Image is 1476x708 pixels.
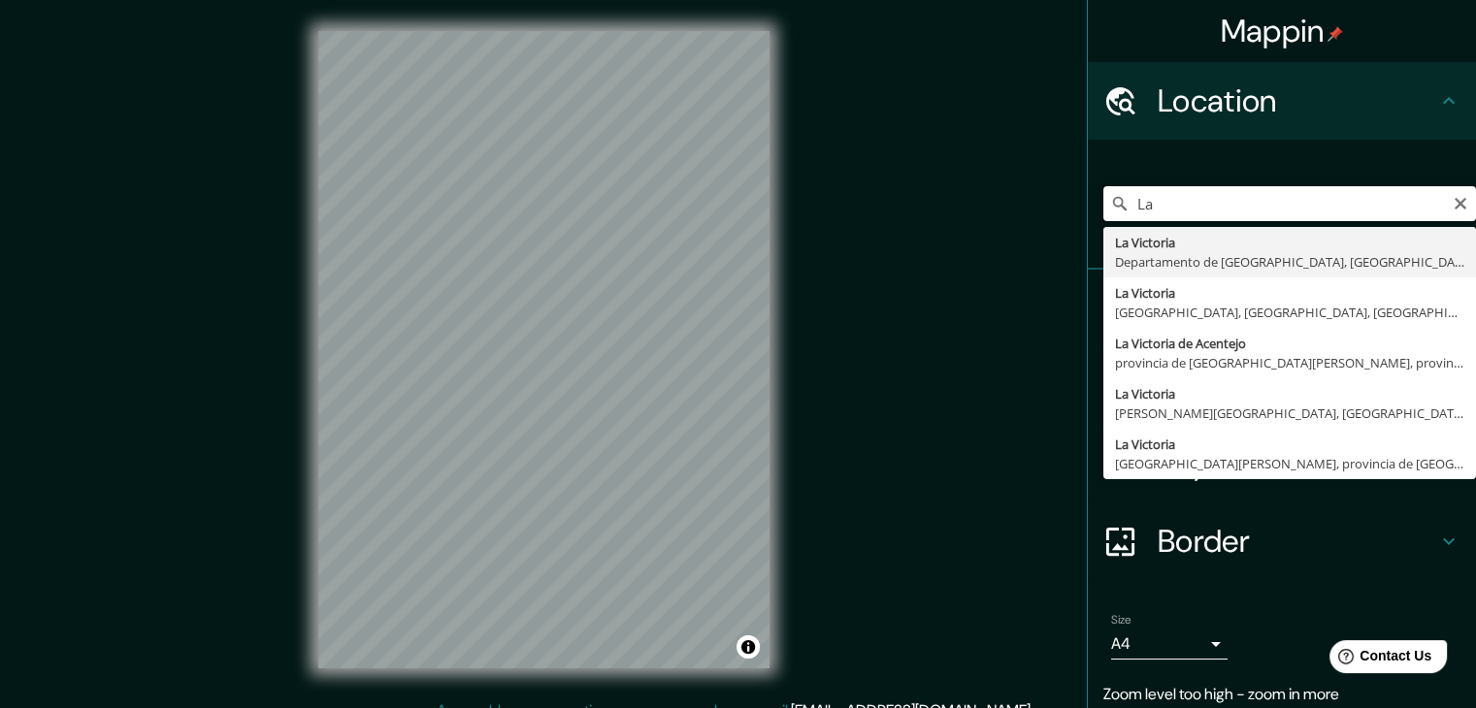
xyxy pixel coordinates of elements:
[1088,62,1476,140] div: Location
[1115,283,1464,303] div: La Victoria
[1115,233,1464,252] div: La Victoria
[1115,252,1464,272] div: Departamento de [GEOGRAPHIC_DATA], [GEOGRAPHIC_DATA]
[1115,384,1464,403] div: La Victoria
[1088,270,1476,347] div: Pins
[1328,26,1343,42] img: pin-icon.png
[1115,303,1464,322] div: [GEOGRAPHIC_DATA], [GEOGRAPHIC_DATA], [GEOGRAPHIC_DATA]
[1115,353,1464,372] div: provincia de [GEOGRAPHIC_DATA][PERSON_NAME], provincia de [GEOGRAPHIC_DATA][PERSON_NAME], [GEOGRA...
[737,635,760,659] button: Toggle attribution
[1103,683,1460,706] p: Zoom level too high - zoom in more
[1088,502,1476,580] div: Border
[1115,434,1464,454] div: La Victoria
[1111,612,1132,628] label: Size
[1221,12,1344,50] h4: Mappin
[1303,632,1455,687] iframe: Help widget launcher
[1111,628,1228,660] div: A4
[1115,454,1464,473] div: [GEOGRAPHIC_DATA][PERSON_NAME], provincia de [GEOGRAPHIC_DATA][PERSON_NAME], [GEOGRAPHIC_DATA]
[1453,193,1468,211] button: Clear
[1158,444,1437,483] h4: Layout
[1115,334,1464,353] div: La Victoria de Acentejo
[1158,522,1437,561] h4: Border
[1158,81,1437,120] h4: Location
[318,31,770,668] canvas: Map
[1103,186,1476,221] input: Pick your city or area
[1115,403,1464,423] div: [PERSON_NAME][GEOGRAPHIC_DATA], [GEOGRAPHIC_DATA]
[1088,425,1476,502] div: Layout
[1088,347,1476,425] div: Style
